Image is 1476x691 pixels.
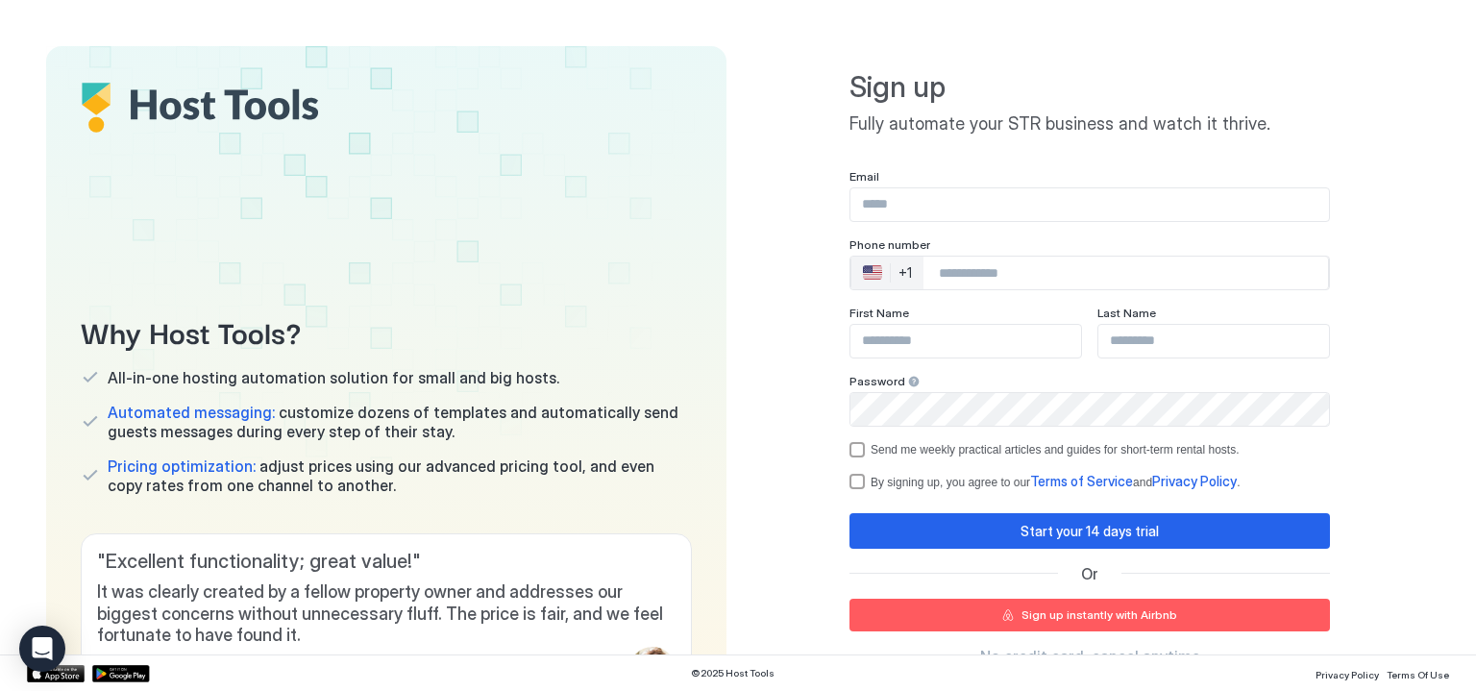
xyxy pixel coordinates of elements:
span: Or [1081,564,1098,583]
span: " Excellent functionality; great value! " [97,550,676,574]
div: 🇺🇸 [863,261,882,284]
div: Open Intercom Messenger [19,626,65,672]
span: All-in-one hosting automation solution for small and big hosts. [108,368,559,387]
span: It was clearly created by a fellow property owner and addresses our biggest concerns without unne... [97,581,676,647]
button: Start your 14 days trial [849,513,1330,549]
a: App Store [27,665,85,682]
input: Input Field [850,325,1081,358]
div: Countries button [851,257,923,289]
a: Google Play Store [92,665,150,682]
a: Terms of Service [1030,475,1133,489]
div: +1 [898,264,912,282]
span: © 2025 Host Tools [691,667,775,679]
a: Terms Of Use [1387,663,1449,683]
span: Fully automate your STR business and watch it thrive. [849,113,1330,136]
div: By signing up, you agree to our and . [871,473,1240,490]
div: Sign up instantly with Airbnb [1021,606,1177,624]
span: Privacy Policy [1316,669,1379,680]
span: First Name [849,306,909,320]
a: Privacy Policy [1316,663,1379,683]
input: Input Field [850,188,1329,221]
input: Input Field [850,393,1329,426]
input: Input Field [1098,325,1329,358]
span: No credit card, cancel anytime [980,647,1200,666]
a: Privacy Policy [1152,475,1237,489]
span: Terms of Service [1030,473,1133,489]
span: Last Name [1097,306,1156,320]
span: Why Host Tools? [81,309,692,353]
button: Sign up instantly with Airbnb [849,599,1330,631]
div: optOut [849,442,1330,457]
span: Automated messaging: [108,403,275,422]
span: adjust prices using our advanced pricing tool, and even copy rates from one channel to another. [108,457,692,495]
span: Privacy Policy [1152,473,1237,489]
span: Phone number [849,237,930,252]
div: Send me weekly practical articles and guides for short-term rental hosts. [871,443,1240,457]
span: Pricing optimization: [108,457,256,476]
span: Terms Of Use [1387,669,1449,680]
span: Email [849,169,879,184]
span: customize dozens of templates and automatically send guests messages during every step of their s... [108,403,692,441]
div: termsPrivacy [849,473,1330,490]
input: Phone Number input [923,256,1328,290]
div: Start your 14 days trial [1021,521,1159,541]
span: Sign up [849,69,1330,106]
span: Password [849,374,905,388]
